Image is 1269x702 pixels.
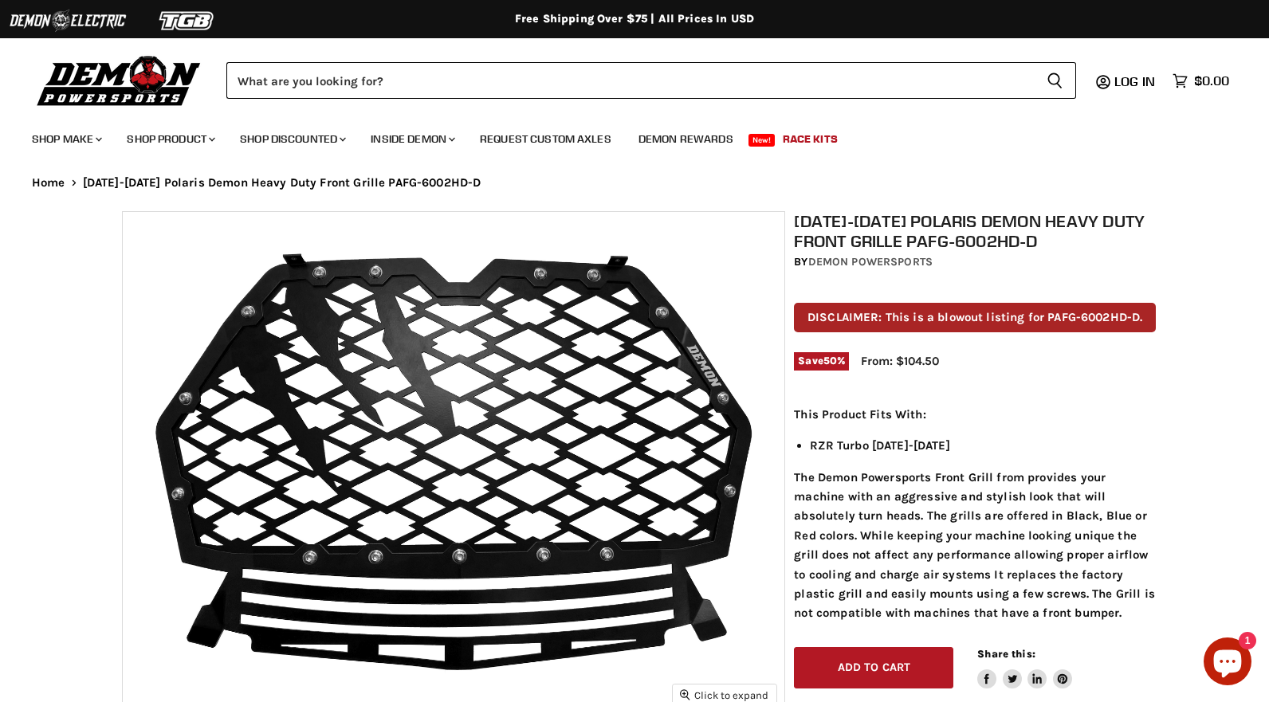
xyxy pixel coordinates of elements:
[1034,62,1076,99] button: Search
[680,689,768,701] span: Click to expand
[1165,69,1237,92] a: $0.00
[1107,74,1165,88] a: Log in
[20,116,1225,155] ul: Main menu
[128,6,247,36] img: TGB Logo 2
[794,352,849,370] span: Save %
[823,355,837,367] span: 50
[226,62,1034,99] input: Search
[228,123,356,155] a: Shop Discounted
[794,211,1156,251] h1: [DATE]-[DATE] Polaris Demon Heavy Duty Front Grille PAFG-6002HD-D
[977,647,1072,689] aside: Share this:
[748,134,776,147] span: New!
[771,123,850,155] a: Race Kits
[32,176,65,190] a: Home
[627,123,745,155] a: Demon Rewards
[977,648,1035,660] span: Share this:
[861,354,939,368] span: From: $104.50
[794,647,953,689] button: Add to cart
[794,405,1156,623] div: The Demon Powersports Front Grill from provides your machine with an aggressive and stylish look ...
[794,253,1156,271] div: by
[1199,637,1256,689] inbox-online-store-chat: Shopify online store chat
[226,62,1076,99] form: Product
[468,123,623,155] a: Request Custom Axles
[794,303,1156,332] p: DISCLAIMER: This is a blowout listing for PAFG-6002HD-D.
[1194,73,1229,88] span: $0.00
[32,52,206,108] img: Demon Powersports
[1114,73,1155,89] span: Log in
[808,255,933,269] a: Demon Powersports
[20,123,112,155] a: Shop Make
[115,123,225,155] a: Shop Product
[359,123,465,155] a: Inside Demon
[810,436,1156,455] li: RZR Turbo [DATE]-[DATE]
[83,176,481,190] span: [DATE]-[DATE] Polaris Demon Heavy Duty Front Grille PAFG-6002HD-D
[838,661,911,674] span: Add to cart
[8,6,128,36] img: Demon Electric Logo 2
[794,405,1156,424] p: This Product Fits With:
